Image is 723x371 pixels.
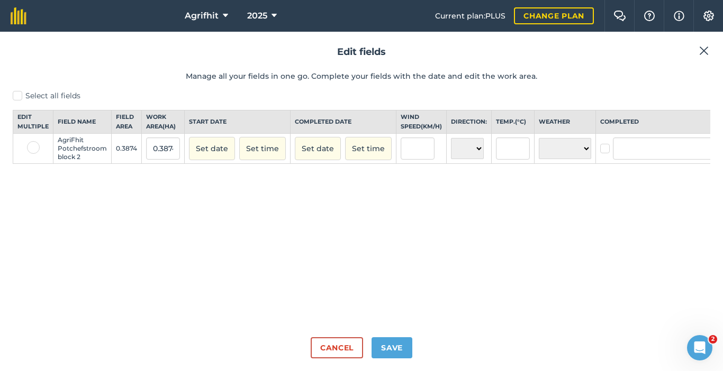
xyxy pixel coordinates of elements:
[189,137,235,160] button: Set date
[345,137,392,160] button: Set time
[396,110,447,134] th: Wind speed ( km/h )
[53,110,112,134] th: Field name
[112,110,142,134] th: Field Area
[53,134,112,164] td: AgriFhit Potchefstroom block 2
[372,337,412,358] button: Save
[596,110,721,134] th: Completed
[13,44,710,60] h2: Edit fields
[674,10,684,22] img: svg+xml;base64,PHN2ZyB4bWxucz0iaHR0cDovL3d3dy53My5vcmcvMjAwMC9zdmciIHdpZHRoPSIxNyIgaGVpZ2h0PSIxNy...
[185,10,219,22] span: Agrifhit
[447,110,492,134] th: Direction:
[514,7,594,24] a: Change plan
[709,335,717,344] span: 2
[247,10,267,22] span: 2025
[185,110,291,134] th: Start date
[13,70,710,82] p: Manage all your fields in one go. Complete your fields with the date and edit the work area.
[687,335,712,360] iframe: Intercom live chat
[535,110,596,134] th: Weather
[112,134,142,164] td: 0.3874
[239,137,286,160] button: Set time
[295,137,341,160] button: Set date
[291,110,396,134] th: Completed date
[11,7,26,24] img: fieldmargin Logo
[13,90,710,101] label: Select all fields
[311,337,363,358] button: Cancel
[699,44,709,57] img: svg+xml;base64,PHN2ZyB4bWxucz0iaHR0cDovL3d3dy53My5vcmcvMjAwMC9zdmciIHdpZHRoPSIyMiIgaGVpZ2h0PSIzMC...
[702,11,715,21] img: A cog icon
[142,110,185,134] th: Work area ( Ha )
[13,110,53,134] th: Edit multiple
[613,11,626,21] img: Two speech bubbles overlapping with the left bubble in the forefront
[643,11,656,21] img: A question mark icon
[435,10,505,22] span: Current plan : PLUS
[492,110,535,134] th: Temp. ( ° C )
